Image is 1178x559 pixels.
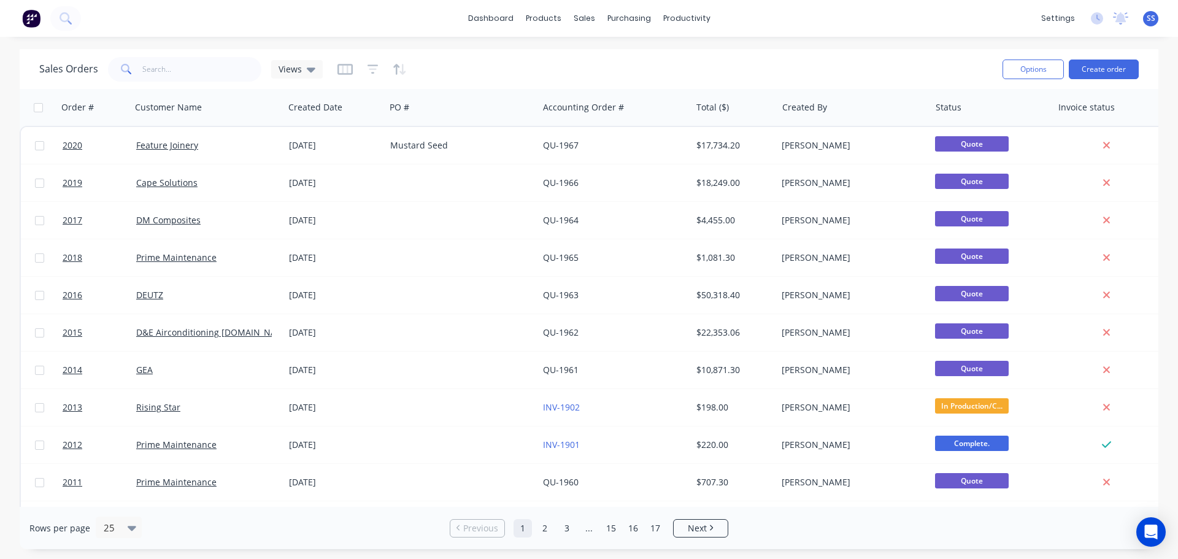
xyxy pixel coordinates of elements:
button: Create order [1069,60,1139,79]
a: GEA [136,364,153,376]
div: Invoice status [1058,101,1115,114]
div: Order # [61,101,94,114]
span: 2018 [63,252,82,264]
a: Prime Maintenance [136,252,217,263]
div: settings [1035,9,1081,28]
div: [PERSON_NAME] [782,139,918,152]
a: Cape Solutions [136,177,198,188]
a: 2015 [63,314,136,351]
span: Rows per page [29,522,90,534]
div: Accounting Order # [543,101,624,114]
div: products [520,9,568,28]
a: QU-1966 [543,177,579,188]
span: Quote [935,473,1009,488]
a: QU-1962 [543,326,579,338]
span: 2014 [63,364,82,376]
div: [PERSON_NAME] [782,439,918,451]
div: Total ($) [696,101,729,114]
a: dashboard [462,9,520,28]
a: Previous page [450,522,504,534]
span: 2012 [63,439,82,451]
span: 2015 [63,326,82,339]
div: Status [936,101,961,114]
a: QU-1960 [543,476,579,488]
div: [PERSON_NAME] [782,177,918,189]
div: [PERSON_NAME] [782,289,918,301]
a: QU-1967 [543,139,579,151]
div: $1,081.30 [696,252,768,264]
a: 2011 [63,464,136,501]
span: 2019 [63,177,82,189]
span: Quote [935,174,1009,189]
a: Page 15 [602,519,620,538]
img: Factory [22,9,40,28]
button: Options [1003,60,1064,79]
a: Next page [674,522,728,534]
div: $220.00 [696,439,768,451]
span: 2020 [63,139,82,152]
a: Rising Star [136,401,180,413]
div: PO # [390,101,409,114]
span: 2016 [63,289,82,301]
a: 2020 [63,127,136,164]
a: QU-1963 [543,289,579,301]
span: Quote [935,136,1009,152]
h1: Sales Orders [39,63,98,75]
div: Created By [782,101,827,114]
div: $10,871.30 [696,364,768,376]
span: Quote [935,361,1009,376]
span: 2011 [63,476,82,488]
ul: Pagination [445,519,733,538]
div: $17,734.20 [696,139,768,152]
div: productivity [657,9,717,28]
span: SS [1147,13,1155,24]
a: QU-1964 [543,214,579,226]
a: 2012 [63,426,136,463]
span: In Production/C... [935,398,1009,414]
a: Feature Joinery [136,139,198,151]
div: [DATE] [289,401,380,414]
div: [PERSON_NAME] [782,401,918,414]
div: Customer Name [135,101,202,114]
a: QU-1961 [543,364,579,376]
div: [DATE] [289,476,380,488]
div: [PERSON_NAME] [782,214,918,226]
span: 2013 [63,401,82,414]
div: [DATE] [289,364,380,376]
a: Page 1 is your current page [514,519,532,538]
a: DM Composites [136,214,201,226]
div: [PERSON_NAME] [782,476,918,488]
span: Quote [935,211,1009,226]
span: Previous [463,522,498,534]
a: INV-1902 [543,401,580,413]
div: [DATE] [289,139,380,152]
div: $18,249.00 [696,177,768,189]
div: [DATE] [289,439,380,451]
div: $4,455.00 [696,214,768,226]
div: [DATE] [289,177,380,189]
div: Mustard Seed [390,139,526,152]
div: [PERSON_NAME] [782,326,918,339]
a: 2017 [63,202,136,239]
input: Search... [142,57,262,82]
a: Jump forward [580,519,598,538]
a: Prime Maintenance [136,439,217,450]
a: 2010 [63,501,136,538]
a: INV-1901 [543,439,580,450]
div: $198.00 [696,401,768,414]
a: Page 16 [624,519,642,538]
a: 2018 [63,239,136,276]
span: Next [688,522,707,534]
div: Open Intercom Messenger [1136,517,1166,547]
div: [DATE] [289,252,380,264]
a: Page 2 [536,519,554,538]
div: $50,318.40 [696,289,768,301]
div: Created Date [288,101,342,114]
a: 2019 [63,164,136,201]
a: Page 3 [558,519,576,538]
a: 2013 [63,389,136,426]
div: $707.30 [696,476,768,488]
div: $22,353.06 [696,326,768,339]
span: Quote [935,286,1009,301]
span: Quote [935,249,1009,264]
